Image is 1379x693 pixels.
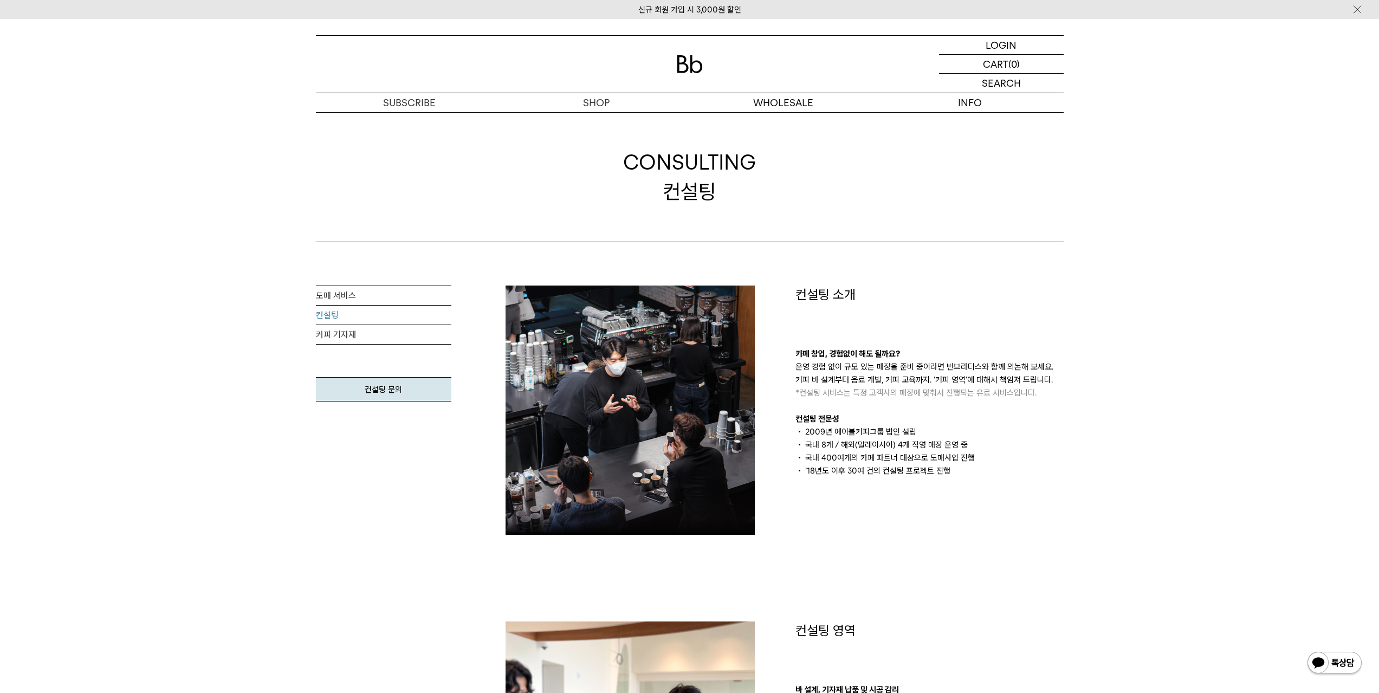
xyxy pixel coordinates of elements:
[982,74,1021,93] p: SEARCH
[638,5,741,15] a: 신규 회원 가입 시 3,000원 할인
[939,36,1064,55] a: LOGIN
[623,148,756,205] div: 컨설팅
[677,55,703,73] img: 로고
[877,93,1064,112] p: INFO
[795,412,1064,425] p: 컨설팅 전문성
[316,93,503,112] a: SUBSCRIBE
[939,55,1064,74] a: CART (0)
[316,377,451,401] a: 컨설팅 문의
[623,148,756,177] span: CONSULTING
[795,438,1064,451] li: 국내 8개 / 해외(말레이시아) 4개 직영 매장 운영 중
[986,36,1017,54] p: LOGIN
[316,286,451,306] a: 도매 서비스
[503,93,690,112] a: SHOP
[983,55,1008,73] p: CART
[795,286,1064,304] p: 컨설팅 소개
[795,464,1064,477] li: ‘18년도 이후 30여 건의 컨설팅 프로젝트 진행
[795,451,1064,464] li: 국내 400여개의 카페 파트너 대상으로 도매사업 진행
[690,93,877,112] p: WHOLESALE
[316,325,451,345] a: 커피 기자재
[316,306,451,325] a: 컨설팅
[795,360,1064,399] p: 운영 경험 없이 규모 있는 매장을 준비 중이라면 빈브라더스와 함께 의논해 보세요. 커피 바 설계부터 음료 개발, 커피 교육까지. ‘커피 영역’에 대해서 책임져 드립니다.
[795,347,1064,360] p: 카페 창업, 경험없이 해도 될까요?
[795,621,1064,640] p: 컨설팅 영역
[1306,651,1363,677] img: 카카오톡 채널 1:1 채팅 버튼
[1008,55,1020,73] p: (0)
[795,388,1037,398] span: *컨설팅 서비스는 특정 고객사의 매장에 맞춰서 진행되는 유료 서비스입니다.
[795,425,1064,438] li: 2009년 에이블커피그룹 법인 설립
